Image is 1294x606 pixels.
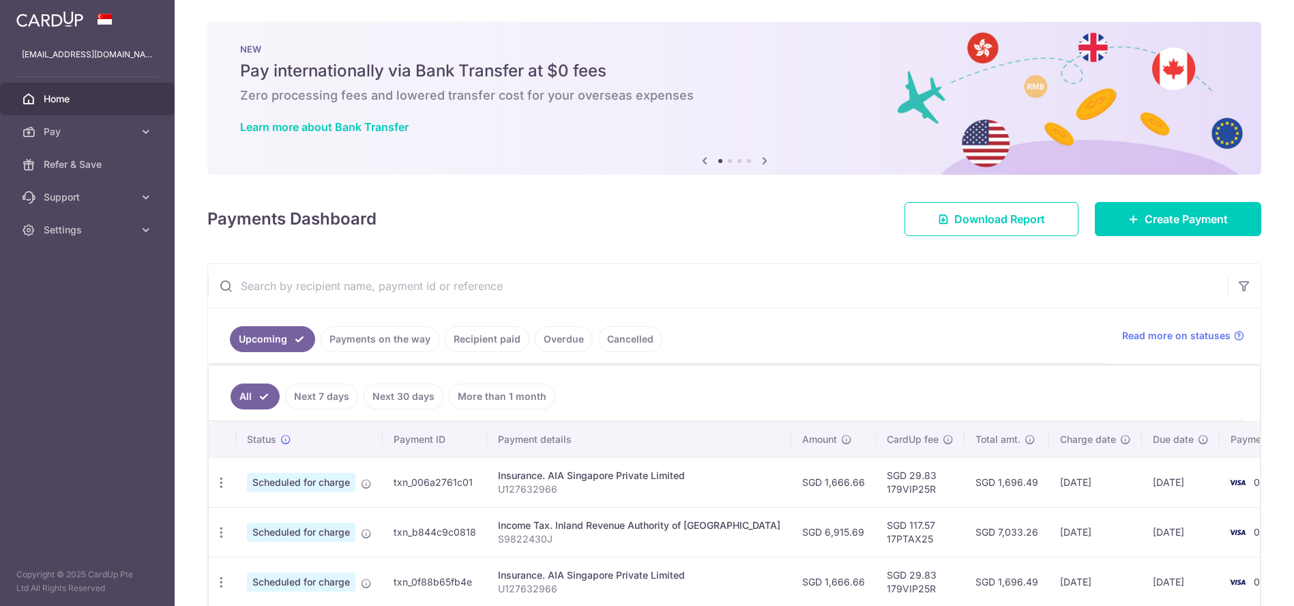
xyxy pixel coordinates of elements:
iframe: Opens a widget where you can find more information [1207,565,1280,599]
span: Support [44,190,134,204]
span: CardUp fee [887,433,939,446]
a: Cancelled [598,326,662,352]
td: SGD 7,033.26 [965,507,1049,557]
h5: Pay internationally via Bank Transfer at $0 fees [240,60,1229,82]
span: Home [44,92,134,106]
td: [DATE] [1049,507,1142,557]
td: SGD 6,915.69 [791,507,876,557]
th: Payment ID [383,422,487,457]
a: Download Report [905,202,1078,236]
td: SGD 1,696.49 [965,457,1049,507]
span: Scheduled for charge [247,473,355,492]
a: Payments on the way [321,326,439,352]
span: Settings [44,223,134,237]
a: All [231,384,280,409]
span: Amount [802,433,837,446]
span: Create Payment [1145,211,1228,227]
span: Scheduled for charge [247,523,355,542]
img: Bank Card [1224,524,1251,540]
p: U127632966 [498,482,780,496]
td: SGD 1,666.66 [791,457,876,507]
a: Recipient paid [445,326,529,352]
td: txn_b844c9c0818 [383,507,487,557]
td: SGD 29.83 179VIP25R [876,457,965,507]
span: Download Report [954,211,1045,227]
span: Scheduled for charge [247,573,355,592]
span: Read more on statuses [1122,329,1231,343]
p: S9822430J [498,532,780,546]
td: [DATE] [1049,457,1142,507]
span: Total amt. [975,433,1020,446]
input: Search by recipient name, payment id or reference [208,264,1228,308]
div: Insurance. AIA Singapore Private Limited [498,568,780,582]
a: Overdue [535,326,593,352]
a: More than 1 month [449,384,555,409]
span: Refer & Save [44,158,134,171]
a: Create Payment [1095,202,1261,236]
h6: Zero processing fees and lowered transfer cost for your overseas expenses [240,87,1229,104]
td: [DATE] [1142,507,1220,557]
span: Due date [1153,433,1194,446]
span: Pay [44,125,134,139]
span: Status [247,433,276,446]
h4: Payments Dashboard [207,207,377,231]
th: Payment details [487,422,791,457]
span: 0768 [1254,476,1278,488]
img: CardUp [16,11,83,27]
a: Next 30 days [364,384,443,409]
a: Learn more about Bank Transfer [240,120,409,134]
td: txn_006a2761c01 [383,457,487,507]
img: Bank transfer banner [207,22,1261,175]
span: Charge date [1060,433,1116,446]
a: Read more on statuses [1122,329,1244,343]
img: Bank Card [1224,474,1251,491]
td: [DATE] [1142,457,1220,507]
td: SGD 117.57 17PTAX25 [876,507,965,557]
p: U127632966 [498,582,780,596]
a: Next 7 days [285,384,358,409]
span: 0768 [1254,526,1278,538]
div: Income Tax. Inland Revenue Authority of [GEOGRAPHIC_DATA] [498,519,780,532]
p: NEW [240,44,1229,55]
a: Upcoming [230,326,315,352]
p: [EMAIL_ADDRESS][DOMAIN_NAME] [22,48,153,61]
div: Insurance. AIA Singapore Private Limited [498,469,780,482]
